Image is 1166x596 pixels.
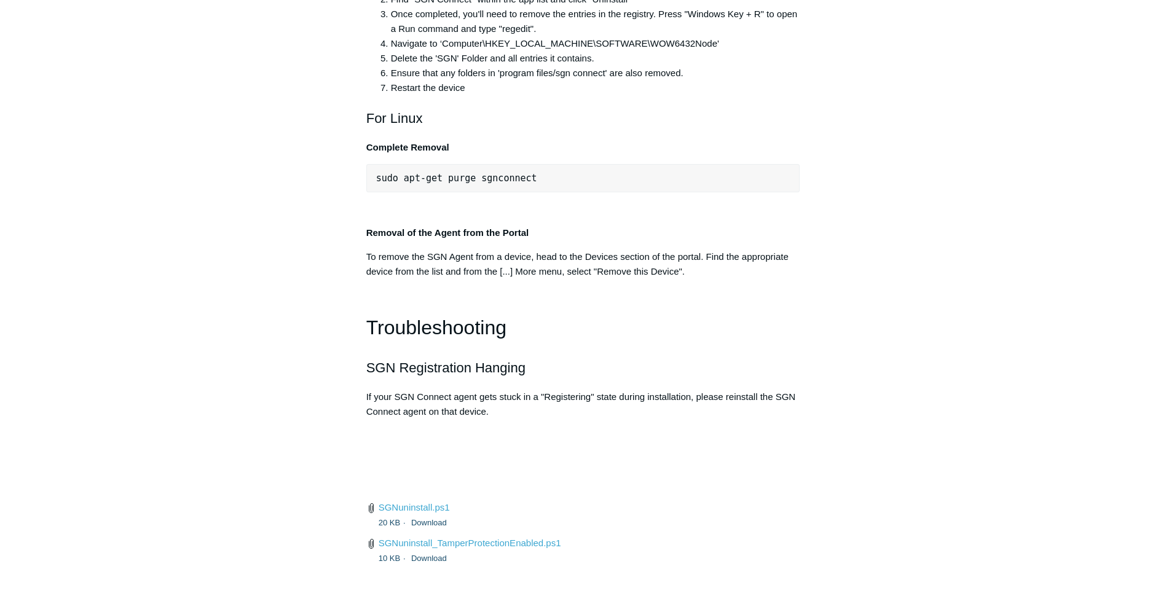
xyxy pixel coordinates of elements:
[379,518,409,527] span: 20 KB
[366,391,796,417] span: If your SGN Connect agent gets stuck in a "Registering" state during installation, please reinsta...
[366,164,800,192] pre: sudo apt-get purge sgnconnect
[391,51,800,66] li: Delete the 'SGN' Folder and all entries it contains.
[379,554,409,563] span: 10 KB
[366,227,529,238] strong: Removal of the Agent from the Portal
[391,36,800,51] li: Navigate to ‘Computer\HKEY_LOCAL_MACHINE\SOFTWARE\WOW6432Node'
[366,357,800,378] h2: SGN Registration Hanging
[411,518,447,527] a: Download
[391,7,800,36] li: Once completed, you'll need to remove the entries in the registry. Press "Windows Key + R" to ope...
[366,251,789,276] span: To remove the SGN Agent from a device, head to the Devices section of the portal. Find the approp...
[391,66,800,80] li: Ensure that any folders in 'program files/sgn connect' are also removed.
[379,502,450,512] a: SGNuninstall.ps1
[391,80,800,95] li: Restart the device
[379,538,561,548] a: SGNuninstall_TamperProtectionEnabled.ps1
[411,554,447,563] a: Download
[366,142,449,152] strong: Complete Removal
[366,108,800,129] h2: For Linux
[366,312,800,343] h1: Troubleshooting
